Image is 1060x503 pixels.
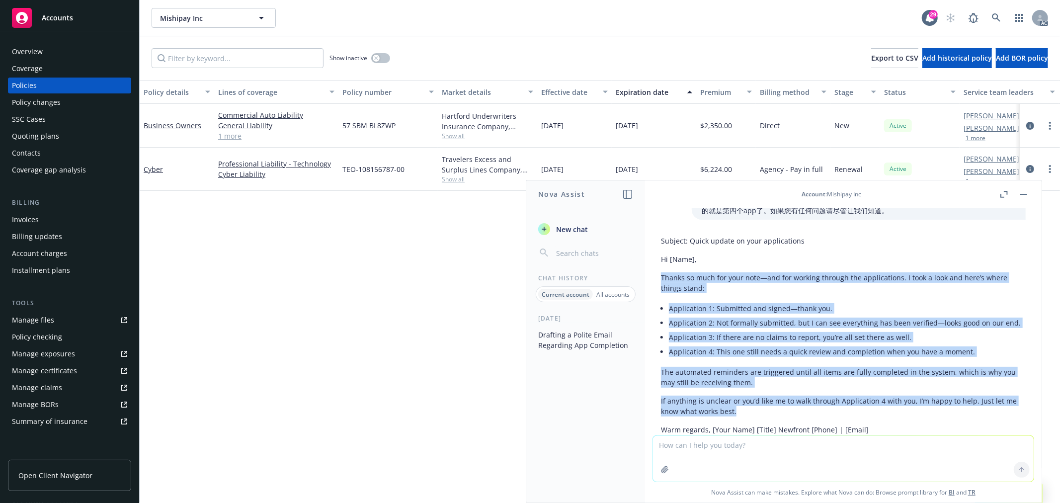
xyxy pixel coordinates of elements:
span: Show all [442,175,533,183]
div: Manage files [12,312,54,328]
span: $6,224.00 [700,164,732,174]
span: New [834,120,849,131]
li: Application 3: If there are no claims to report, you’re all set there as well. [669,330,1026,344]
div: Service team leaders [964,87,1044,97]
button: Lines of coverage [214,80,338,104]
button: Add BOR policy [996,48,1048,68]
div: Installment plans [12,262,70,278]
a: Summary of insurance [8,414,131,429]
div: Tools [8,298,131,308]
button: Market details [438,80,537,104]
p: Thanks so much for your note—and for working through the applications. I took a look and here’s w... [661,272,1026,293]
a: Report a Bug [964,8,983,28]
div: Manage BORs [12,397,59,413]
div: Manage exposures [12,346,75,362]
div: Overview [12,44,43,60]
a: Commercial Auto Liability [218,110,334,120]
span: [DATE] [616,120,638,131]
div: Analytics hub [8,449,131,459]
li: Application 1: Submitted and signed—thank you. [669,301,1026,316]
p: The automated reminders are triggered until all items are fully completed in the system, which is... [661,367,1026,388]
a: more [1044,163,1056,175]
a: Policies [8,78,131,93]
a: SSC Cases [8,111,131,127]
div: Lines of coverage [218,87,324,97]
div: Expiration date [616,87,681,97]
div: : Mishipay Inc [802,190,861,198]
div: Policy details [144,87,199,97]
a: Cyber [144,165,163,174]
button: Premium [696,80,756,104]
p: Warm regards, [Your Name] [Title] Newfront [Phone] | [Email] [661,424,1026,435]
a: General Liability [218,120,334,131]
a: Policy changes [8,94,131,110]
span: [DATE] [541,120,564,131]
span: Export to CSV [871,53,918,63]
div: Invoices [12,212,39,228]
button: Mishipay Inc [152,8,276,28]
a: 1 more [218,131,334,141]
div: Billing updates [12,229,62,245]
div: SSC Cases [12,111,46,127]
span: TEO-108156787-00 [342,164,405,174]
span: Add BOR policy [996,53,1048,63]
button: 1 more [966,178,985,184]
a: Manage certificates [8,363,131,379]
button: Service team leaders [960,80,1059,104]
div: 29 [929,10,938,19]
a: BI [949,488,955,497]
a: Search [986,8,1006,28]
button: Expiration date [612,80,696,104]
h1: Nova Assist [538,189,585,199]
button: 1 more [966,135,985,141]
a: Account charges [8,246,131,261]
p: If anything is unclear or you’d like me to walk through Application 4 with you, I’m happy to help... [661,396,1026,417]
a: Manage claims [8,380,131,396]
span: Mishipay Inc [160,13,246,23]
span: 57 SBM BL8ZWP [342,120,396,131]
a: more [1044,120,1056,132]
a: Switch app [1009,8,1029,28]
div: Travelers Excess and Surplus Lines Company, Travelers Insurance, CRC Group [442,154,533,175]
span: Show inactive [329,54,367,62]
div: Hartford Underwriters Insurance Company, Hartford Insurance Group [442,111,533,132]
span: [DATE] [616,164,638,174]
span: Accounts [42,14,73,22]
button: Policy number [338,80,438,104]
span: Direct [760,120,780,131]
a: Invoices [8,212,131,228]
button: Status [880,80,960,104]
span: Account [802,190,825,198]
div: Effective date [541,87,597,97]
button: Billing method [756,80,830,104]
input: Filter by keyword... [152,48,324,68]
p: Subject: Quick update on your applications [661,236,1026,246]
a: Policy checking [8,329,131,345]
a: TR [968,488,976,497]
span: New chat [554,224,588,235]
a: Manage exposures [8,346,131,362]
div: Market details [442,87,522,97]
a: Manage files [8,312,131,328]
div: Premium [700,87,741,97]
a: Start snowing [941,8,961,28]
div: Status [884,87,945,97]
button: Stage [830,80,880,104]
span: [DATE] [541,164,564,174]
div: Contacts [12,145,41,161]
p: All accounts [596,290,630,299]
a: [PERSON_NAME] [964,166,1019,176]
a: Coverage gap analysis [8,162,131,178]
a: Quoting plans [8,128,131,144]
div: [DATE] [526,314,645,323]
a: [PERSON_NAME] [964,110,1019,121]
div: Policies [12,78,37,93]
button: Drafting a Polite Email Regarding App Completion [534,327,637,353]
div: Manage claims [12,380,62,396]
div: Stage [834,87,865,97]
span: Active [888,121,908,130]
a: Installment plans [8,262,131,278]
li: Application 4: This one still needs a quick review and completion when you have a moment. [669,344,1026,359]
a: [PERSON_NAME] [964,123,1019,133]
